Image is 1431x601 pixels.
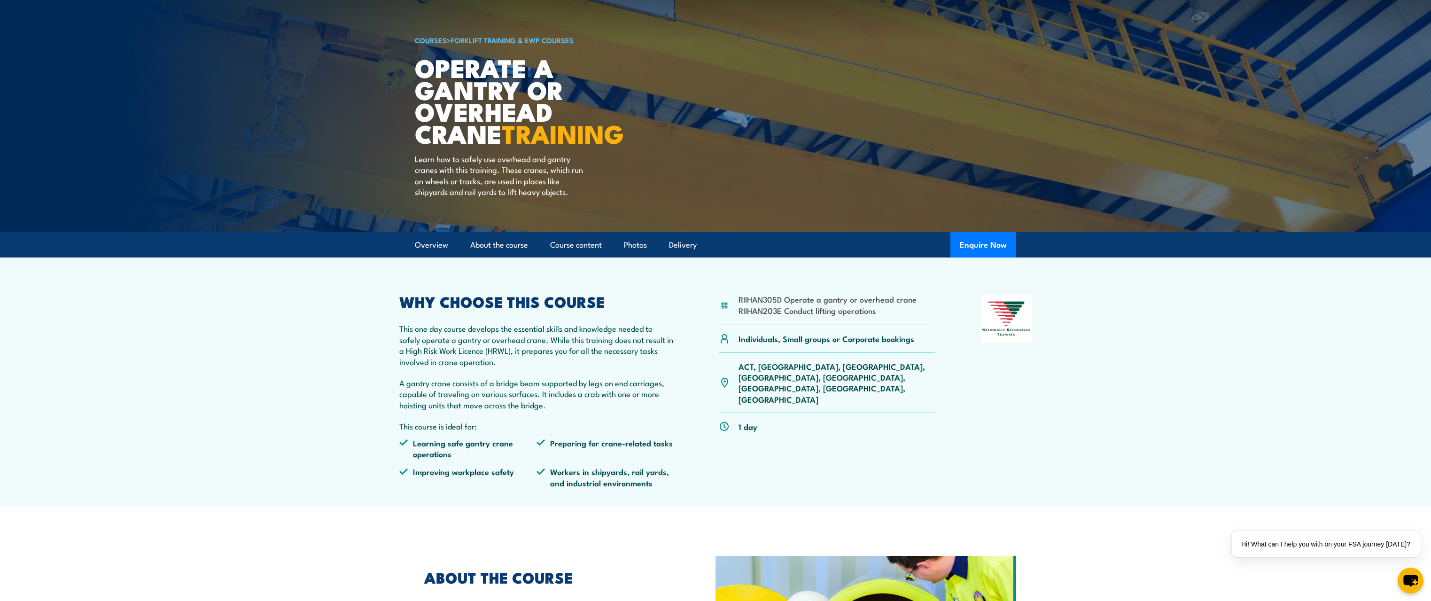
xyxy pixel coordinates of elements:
[624,233,647,258] a: Photos
[981,295,1032,343] img: Nationally Recognised Training logo.
[415,35,447,45] a: COURSES
[739,294,917,304] li: RIIHAN305D Operate a gantry or overhead crane
[1232,531,1420,557] div: Hi! What can I help you with on your FSA journey [DATE]?
[399,466,537,488] li: Improving workplace safety
[399,295,674,308] h2: WHY CHOOSE THIS COURSE
[399,437,537,460] li: Learning safe gantry crane operations
[470,233,528,258] a: About the course
[739,305,917,316] li: RIIHAN203E Conduct lifting operations
[739,361,935,405] p: ACT, [GEOGRAPHIC_DATA], [GEOGRAPHIC_DATA], [GEOGRAPHIC_DATA], [GEOGRAPHIC_DATA], [GEOGRAPHIC_DATA...
[415,153,586,197] p: Learn how to safely use overhead and gantry cranes with this training. These cranes, which run on...
[1398,568,1423,593] button: chat-button
[739,333,914,344] p: Individuals, Small groups or Corporate bookings
[451,35,574,45] a: Forklift Training & EWP Courses
[399,377,674,410] p: A gantry crane consists of a bridge beam supported by legs on end carriages, capable of traveling...
[424,570,672,584] h2: ABOUT THE COURSE
[502,113,624,152] strong: TRAINING
[537,437,674,460] li: Preparing for crane-related tasks
[739,421,757,432] p: 1 day
[550,233,602,258] a: Course content
[399,323,674,367] p: This one day course develops the essential skills and knowledge needed to safely operate a gantry...
[415,34,647,46] h6: >
[399,421,674,431] p: This course is ideal for:
[415,56,647,144] h1: Operate a Gantry or Overhead Crane
[537,466,674,488] li: Workers in shipyards, rail yards, and industrial environments
[950,232,1016,258] button: Enquire Now
[669,233,697,258] a: Delivery
[415,233,448,258] a: Overview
